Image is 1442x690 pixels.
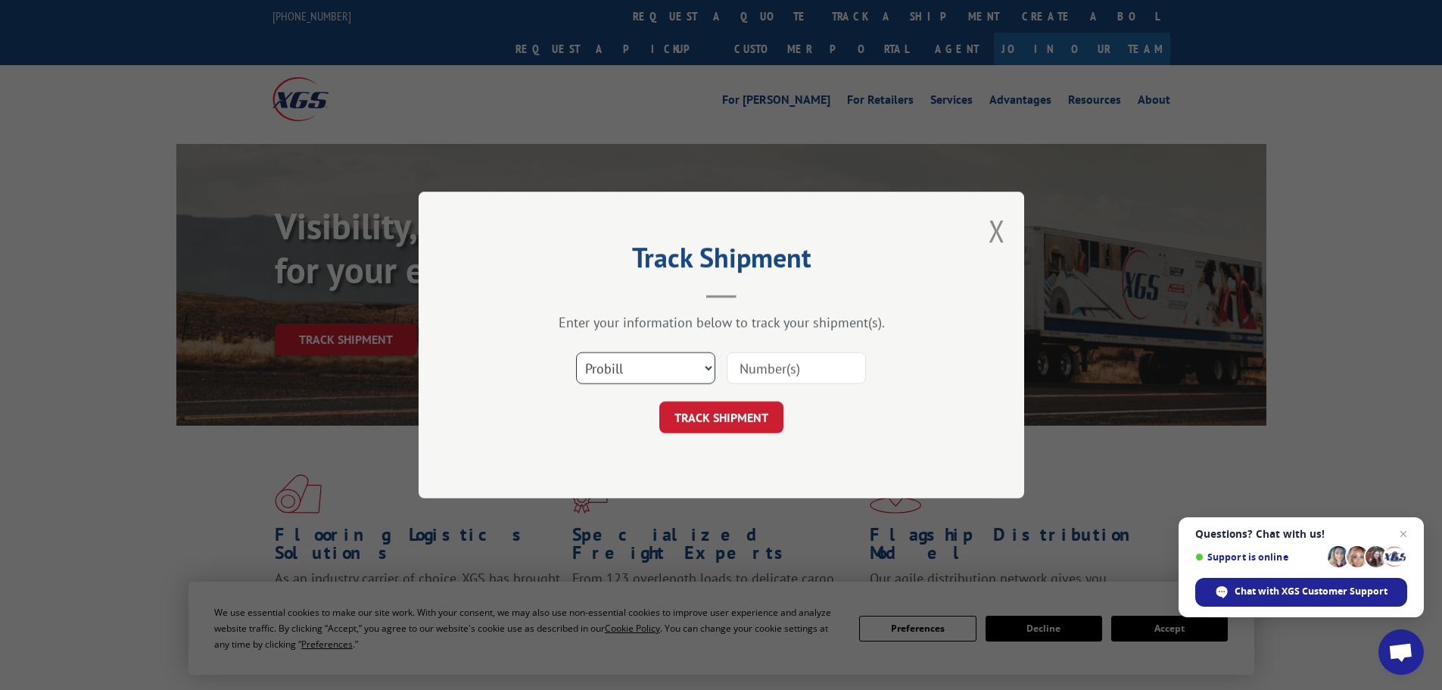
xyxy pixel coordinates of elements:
[494,247,948,276] h2: Track Shipment
[1195,578,1407,607] div: Chat with XGS Customer Support
[727,352,866,384] input: Number(s)
[1378,629,1424,675] div: Open chat
[659,401,783,433] button: TRACK SHIPMENT
[1394,525,1412,543] span: Close chat
[1195,528,1407,540] span: Questions? Chat with us!
[494,314,948,331] div: Enter your information below to track your shipment(s).
[1195,551,1322,563] span: Support is online
[989,211,1005,251] button: Close modal
[1235,585,1387,598] span: Chat with XGS Customer Support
